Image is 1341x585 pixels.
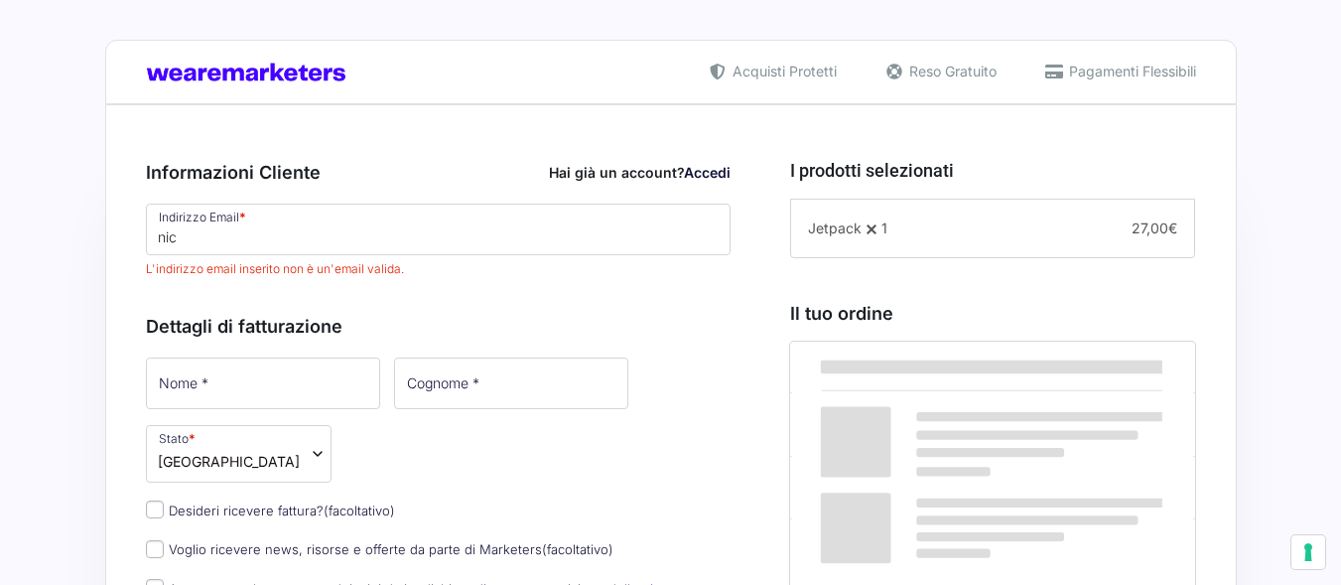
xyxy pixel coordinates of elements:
span: Italia [158,451,300,472]
span: Pagamenti Flessibili [1064,61,1196,81]
input: Indirizzo Email * [146,204,732,255]
input: Voglio ricevere news, risorse e offerte da parte di Marketers(facoltativo) [146,540,164,558]
label: Voglio ricevere news, risorse e offerte da parte di Marketers [146,541,613,557]
label: Desideri ricevere fattura? [146,503,395,518]
span: 1 [881,219,887,236]
th: Prodotto [790,342,1023,393]
h3: Dettagli di fatturazione [146,313,732,340]
span: 27,00 [1132,219,1177,236]
input: Cognome * [394,358,628,409]
span: Reso Gratuito [904,61,997,81]
div: Hai già un account? [549,162,731,183]
h3: Informazioni Cliente [146,159,732,186]
th: Subtotale [790,457,1023,519]
td: Jetpack [790,393,1023,456]
span: Acquisti Protetti [728,61,837,81]
span: Stato [146,425,332,483]
input: Desideri ricevere fattura?(facoltativo) [146,501,164,518]
input: Nome * [146,358,380,409]
span: (facoltativo) [324,503,395,518]
span: Jetpack [808,219,862,236]
th: Subtotale [1023,342,1196,393]
span: L'indirizzo email inserito non è un'email valida. [146,260,732,278]
button: Le tue preferenze relative al consenso per le tecnologie di tracciamento [1291,535,1325,569]
span: € [1168,219,1177,236]
span: (facoltativo) [542,541,613,557]
h3: I prodotti selezionati [790,157,1195,184]
a: Accedi [684,164,731,181]
h3: Il tuo ordine [790,300,1195,327]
